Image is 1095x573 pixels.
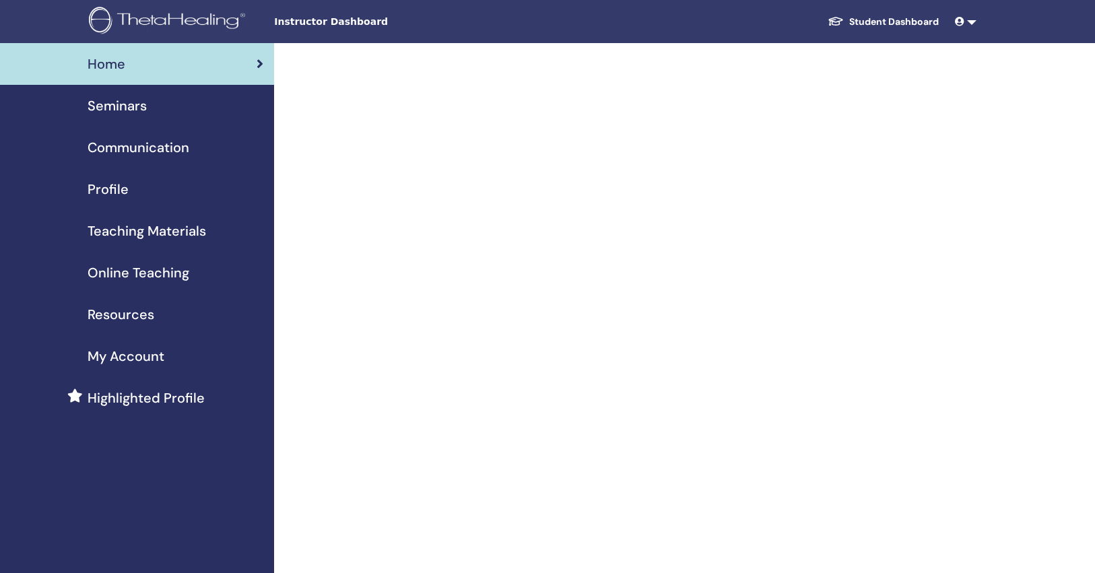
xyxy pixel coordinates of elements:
[89,7,250,37] img: logo.png
[88,179,129,199] span: Profile
[828,15,844,27] img: graduation-cap-white.svg
[88,96,147,116] span: Seminars
[88,388,205,408] span: Highlighted Profile
[274,15,476,29] span: Instructor Dashboard
[817,9,950,34] a: Student Dashboard
[88,346,164,366] span: My Account
[88,304,154,325] span: Resources
[88,263,189,283] span: Online Teaching
[88,54,125,74] span: Home
[88,137,189,158] span: Communication
[88,221,206,241] span: Teaching Materials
